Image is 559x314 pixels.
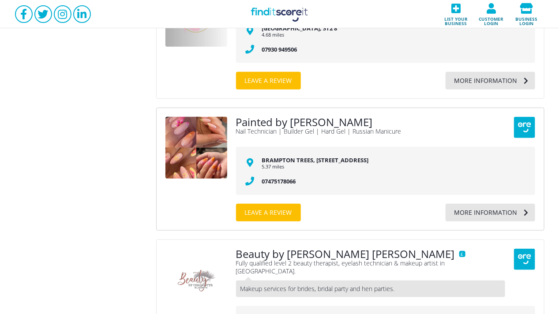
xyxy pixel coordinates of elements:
a: Business login [509,0,544,28]
div: More information [446,204,518,221]
a: 07475178066 [262,177,296,185]
a: Beauty by [PERSON_NAME] [PERSON_NAME] [236,249,455,259]
a: More information [446,204,535,221]
div: £ [459,251,465,257]
a: Painted by [PERSON_NAME] [236,117,373,127]
a: [GEOGRAPHIC_DATA], ST2 8 [262,24,338,32]
a: Leave a review [236,72,301,90]
span: List your business [441,14,471,26]
small: 5.37 miles [262,164,526,169]
span: Customer login [476,14,506,26]
a: Customer login [474,0,509,28]
a: Leave a review [236,204,301,221]
div: Makeup services for brides, bridal party and hen parties. [236,280,505,297]
small: 4.68 miles [262,32,526,37]
div: Fully qualified level 2 beauty therapist, eyelash technician & makeup artist in [GEOGRAPHIC_DATA]. [236,259,505,275]
a: 07930 949506 [262,45,297,53]
div: Nail Technician | Builder Gel | Hard Gel | Russian Manicure [236,127,505,135]
div: More information [446,72,518,90]
a: Brampton Trees, [STREET_ADDRESS] [262,156,369,164]
span: Business login [512,14,542,26]
a: List your business [439,0,474,28]
a: More information [446,72,535,90]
